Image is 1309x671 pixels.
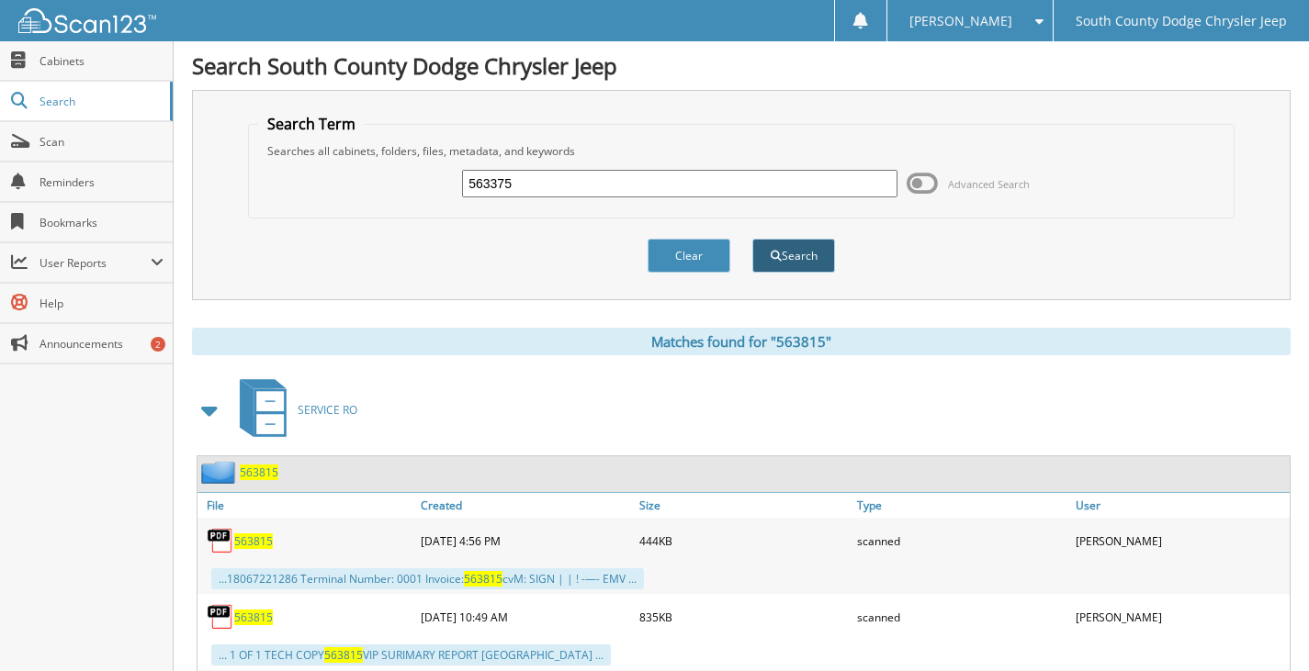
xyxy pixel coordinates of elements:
a: SERVICE RO [229,374,357,446]
button: Search [752,239,835,273]
span: Help [39,296,164,311]
div: ... 1 OF 1 TECH COPY VIP SURIMARY REPORT [GEOGRAPHIC_DATA] ... [211,644,611,665]
img: PDF.png [207,603,234,631]
a: File [197,493,416,518]
div: 2 [151,337,165,352]
span: Scan [39,134,164,150]
div: 835KB [635,598,853,635]
img: folder2.png [201,461,240,484]
div: Searches all cabinets, folders, files, metadata, and keywords [258,143,1224,159]
span: South County Dodge Chrysler Jeep [1076,16,1287,27]
div: ...18067221286 Terminal Number: 0001 Invoice: cvM: SIGN | | ! -—- EMV ... [211,568,644,589]
span: 563815 [464,571,502,587]
div: 444KB [635,522,853,559]
a: 563815 [240,464,278,480]
span: Reminders [39,174,164,190]
span: Announcements [39,336,164,352]
div: [DATE] 10:49 AM [416,598,635,635]
div: [DATE] 4:56 PM [416,522,635,559]
span: User Reports [39,255,151,271]
span: Search [39,94,161,109]
div: [PERSON_NAME] [1071,598,1290,635]
a: Created [416,493,635,518]
legend: Search Term [258,114,365,134]
div: scanned [852,598,1071,635]
div: scanned [852,522,1071,559]
a: 563815 [234,533,273,549]
span: [PERSON_NAME] [909,16,1012,27]
span: Advanced Search [948,177,1030,191]
h1: Search South County Dodge Chrysler Jeep [192,50,1291,81]
button: Clear [648,239,730,273]
span: SERVICE RO [298,402,357,418]
div: [PERSON_NAME] [1071,522,1290,559]
span: Cabinets [39,53,164,69]
a: 563815 [234,609,273,625]
img: scan123-logo-white.svg [18,8,156,33]
a: Size [635,493,853,518]
a: Type [852,493,1071,518]
span: 563815 [324,647,363,663]
a: User [1071,493,1290,518]
div: Matches found for "563815" [192,328,1291,355]
span: Bookmarks [39,215,164,230]
img: PDF.png [207,527,234,554]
